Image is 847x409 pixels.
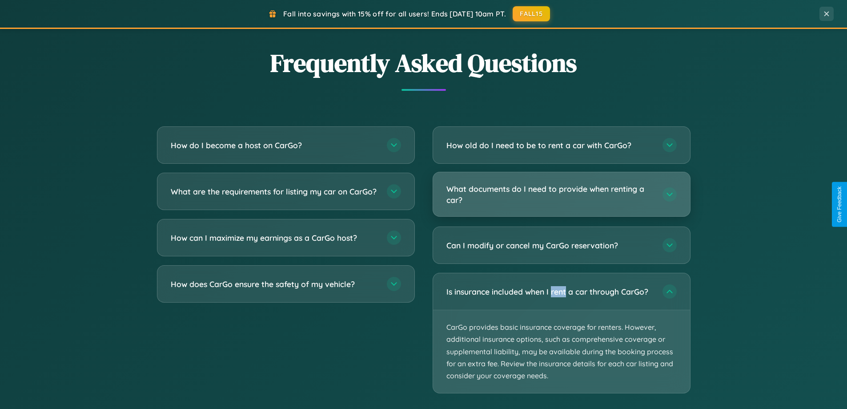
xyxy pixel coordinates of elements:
[446,286,654,297] h3: Is insurance included when I rent a car through CarGo?
[283,9,506,18] span: Fall into savings with 15% off for all users! Ends [DATE] 10am PT.
[446,140,654,151] h3: How old do I need to be to rent a car with CarGo?
[513,6,550,21] button: FALL15
[836,186,843,223] div: Give Feedback
[446,183,654,205] h3: What documents do I need to provide when renting a car?
[171,186,378,197] h3: What are the requirements for listing my car on CarGo?
[446,240,654,251] h3: Can I modify or cancel my CarGo reservation?
[171,279,378,290] h3: How does CarGo ensure the safety of my vehicle?
[433,310,690,393] p: CarGo provides basic insurance coverage for renters. However, additional insurance options, such ...
[171,232,378,243] h3: How can I maximize my earnings as a CarGo host?
[171,140,378,151] h3: How do I become a host on CarGo?
[157,46,690,80] h2: Frequently Asked Questions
